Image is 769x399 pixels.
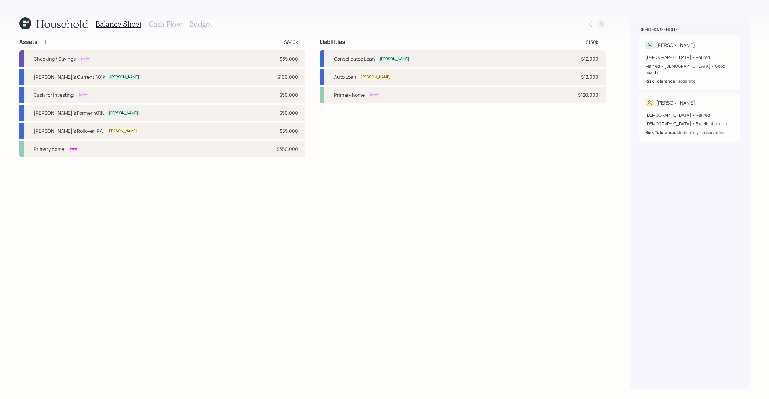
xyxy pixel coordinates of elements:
[645,63,734,75] div: Married • [DEMOGRAPHIC_DATA] • Good health
[334,55,375,62] div: Consolidated Loan
[645,112,734,118] div: [DEMOGRAPHIC_DATA] • Retired
[69,147,78,152] div: Joint
[277,73,298,81] div: $100,000
[34,73,105,81] div: [PERSON_NAME]'s Current 401k
[78,93,87,98] div: Joint
[334,91,365,99] div: Primary home
[279,109,298,117] div: $50,000
[361,75,391,80] div: [PERSON_NAME]
[149,20,182,29] h3: Cash Flow
[380,56,409,62] div: [PERSON_NAME]
[280,127,298,135] div: $55,000
[676,78,695,84] div: Moderate
[34,127,103,135] div: [PERSON_NAME]'s Rollover IRA
[645,120,734,127] div: [DEMOGRAPHIC_DATA] • Excellent health
[34,91,74,99] div: Cash for Investing
[581,55,598,62] div: $12,000
[110,75,139,80] div: [PERSON_NAME]
[81,56,89,62] div: Joint
[284,38,298,46] div: $640k
[578,91,598,99] div: $120,000
[280,55,298,62] div: $35,000
[279,91,298,99] div: $50,000
[36,17,88,30] h1: Household
[645,129,676,135] b: Risk Tolerance:
[676,129,724,136] div: Moderately conservative
[109,111,138,116] div: [PERSON_NAME]
[34,55,76,62] div: Checking / Savings
[656,41,695,49] div: [PERSON_NAME]
[34,109,104,117] div: [PERSON_NAME]'s Former 401K
[96,20,141,29] h3: Balance Sheet
[581,73,598,81] div: $18,000
[19,39,38,45] h4: Assets
[656,99,695,106] div: [PERSON_NAME]
[369,93,378,98] div: Joint
[108,129,137,134] div: [PERSON_NAME]
[586,38,598,46] div: $150k
[189,20,212,29] h3: Budget
[645,78,676,84] b: Risk Tolerance:
[320,39,345,45] h4: Liabilities
[639,26,677,32] div: Demo household
[34,145,64,153] div: Primary home
[334,73,356,81] div: Auto Loan
[277,145,298,153] div: $350,000
[645,54,734,60] div: [DEMOGRAPHIC_DATA] • Retired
